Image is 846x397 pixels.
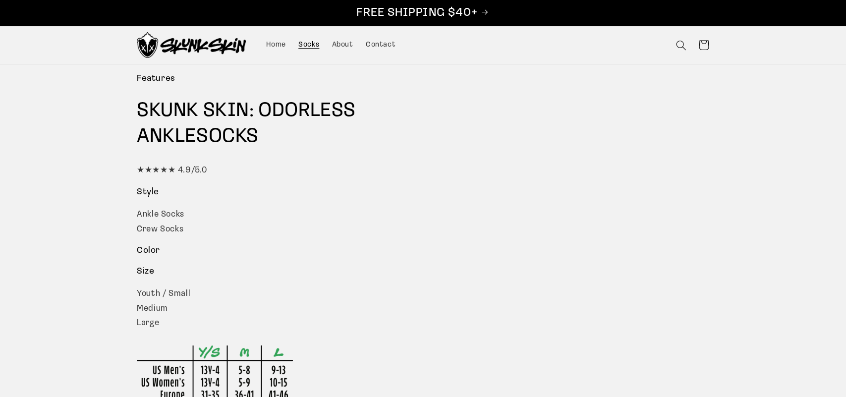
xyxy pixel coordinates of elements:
div: Crew Socks [137,222,709,237]
summary: Search [670,34,692,57]
div: Youth / Small [137,286,709,301]
span: Contact [366,41,395,50]
h1: SKUNK SKIN: ODORLESS SOCKS [137,98,709,150]
h3: Style [137,187,709,198]
p: FREE SHIPPING $40+ [10,5,836,21]
a: Contact [359,34,402,56]
span: Home [266,41,286,50]
div: Large [137,316,709,331]
div: Ankle Socks [137,207,709,222]
a: Home [260,34,292,56]
div: ★★★★★ 4.9/5.0 [137,163,709,178]
span: Socks [298,41,319,50]
span: About [332,41,353,50]
img: Skunk Skin Anti-Odor Socks. [137,32,246,58]
a: Socks [292,34,326,56]
span: ANKLE [137,127,196,147]
div: Medium [137,301,709,316]
h3: Color [137,245,709,257]
a: About [326,34,359,56]
h3: Size [137,266,709,278]
h3: Features [137,73,709,85]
